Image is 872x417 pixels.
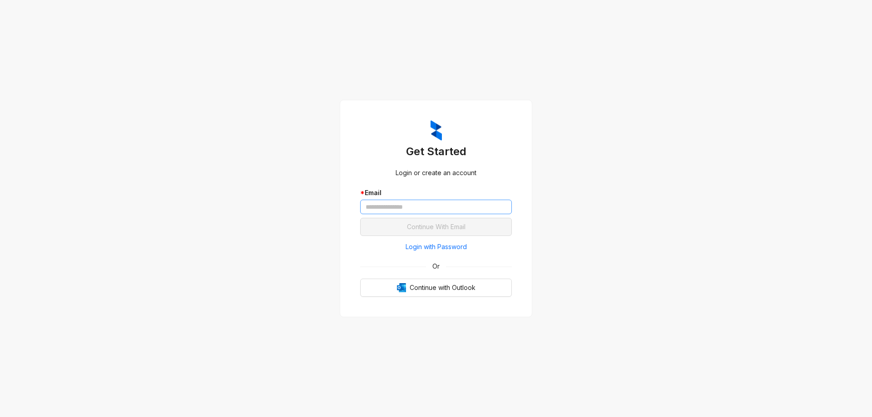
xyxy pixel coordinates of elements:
[360,218,512,236] button: Continue With Email
[360,168,512,178] div: Login or create an account
[360,144,512,159] h3: Get Started
[406,242,467,252] span: Login with Password
[431,120,442,141] img: ZumaIcon
[410,283,476,293] span: Continue with Outlook
[360,240,512,254] button: Login with Password
[426,261,446,271] span: Or
[397,283,406,292] img: Outlook
[360,279,512,297] button: OutlookContinue with Outlook
[360,188,512,198] div: Email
